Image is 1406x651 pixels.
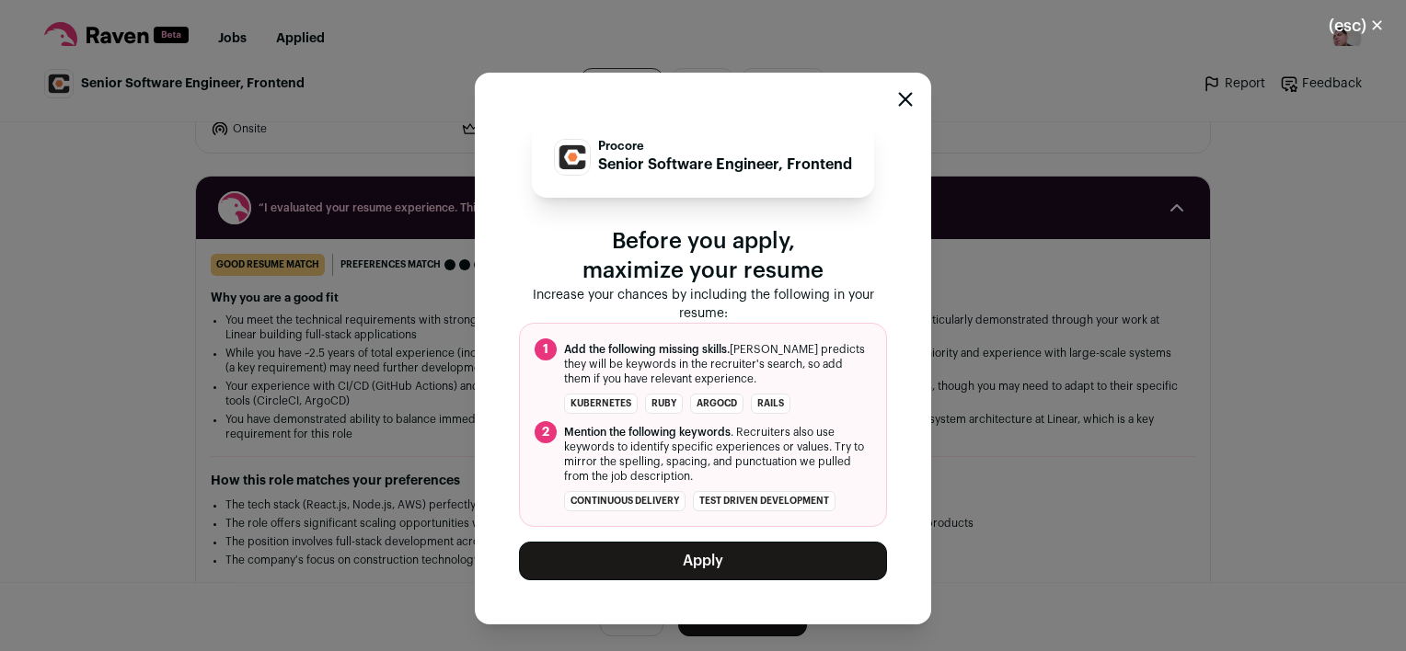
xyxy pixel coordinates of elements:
[519,286,887,323] p: Increase your chances by including the following in your resume:
[645,394,683,414] li: Ruby
[535,338,557,360] span: 1
[555,140,590,175] img: 422d72e546bd08eca3188b2095fa866cc7b1d2c73dec5300f4d795dc2de78c1d.jpg
[535,421,557,443] span: 2
[564,344,730,355] span: Add the following missing skills.
[564,491,686,511] li: Continuous Delivery
[598,154,852,176] p: Senior Software Engineer, Frontend
[564,342,871,386] span: [PERSON_NAME] predicts they will be keywords in the recruiter's search, so add them if you have r...
[1307,6,1406,46] button: Close modal
[898,92,913,107] button: Close modal
[693,491,836,511] li: Test Driven Development
[751,394,790,414] li: Rails
[598,139,852,154] p: Procore
[690,394,743,414] li: ArgoCD
[564,427,731,438] span: Mention the following keywords
[564,425,871,484] span: . Recruiters also use keywords to identify specific experiences or values. Try to mirror the spel...
[564,394,638,414] li: Kubernetes
[519,542,887,580] button: Apply
[519,227,887,286] p: Before you apply, maximize your resume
